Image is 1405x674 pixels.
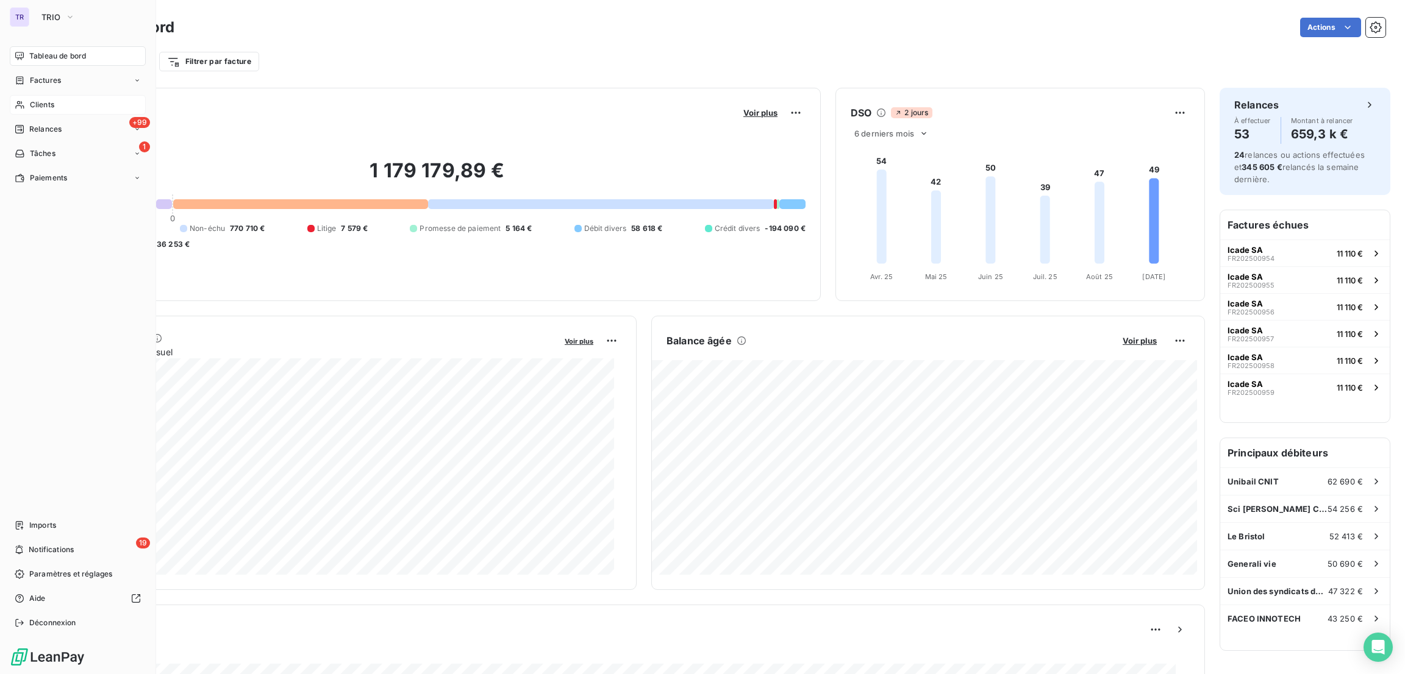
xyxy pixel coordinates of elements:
[30,75,61,86] span: Factures
[1086,272,1113,281] tspan: Août 25
[1228,477,1279,486] span: Unibail CNIT
[715,223,760,234] span: Crédit divers
[30,172,67,183] span: Paiements
[1291,117,1353,124] span: Montant à relancer
[30,148,55,159] span: Tâches
[29,569,112,580] span: Paramètres et réglages
[317,223,337,234] span: Litige
[29,51,86,62] span: Tableau de bord
[584,223,627,234] span: Débit divers
[420,223,501,234] span: Promesse de paiement
[1228,531,1265,541] span: Le Bristol
[341,223,368,234] span: 7 579 €
[506,223,532,234] span: 5 164 €
[870,272,893,281] tspan: Avr. 25
[1228,335,1274,342] span: FR202500957
[1329,531,1363,541] span: 52 413 €
[1228,282,1275,289] span: FR202500955
[1328,477,1363,486] span: 62 690 €
[1242,162,1282,172] span: 345 605 €
[159,52,259,71] button: Filtrer par facture
[1228,245,1263,255] span: Icade SA
[1364,633,1393,662] div: Open Intercom Messenger
[1220,293,1390,320] button: Icade SAFR20250095611 110 €
[1228,255,1275,262] span: FR202500954
[129,117,150,128] span: +99
[1234,150,1365,184] span: relances ou actions effectuées et relancés la semaine dernière.
[1220,210,1390,239] h6: Factures échues
[1337,275,1363,285] span: 11 110 €
[1337,383,1363,392] span: 11 110 €
[743,108,778,118] span: Voir plus
[1142,272,1165,281] tspan: [DATE]
[1234,124,1271,144] h4: 53
[1033,272,1057,281] tspan: Juil. 25
[139,141,150,152] span: 1
[10,589,146,608] a: Aide
[1337,329,1363,339] span: 11 110 €
[765,223,806,234] span: -194 090 €
[667,333,732,348] h6: Balance âgée
[153,239,190,250] span: -36 253 €
[41,12,60,22] span: TRIO
[10,647,85,667] img: Logo LeanPay
[1228,504,1328,514] span: Sci [PERSON_NAME] Co Constructa AM
[1220,266,1390,293] button: Icade SAFR20250095511 110 €
[851,105,871,120] h6: DSO
[30,99,54,110] span: Clients
[1220,374,1390,400] button: Icade SAFR20250095911 110 €
[1291,124,1353,144] h4: 659,3 k €
[1337,302,1363,312] span: 11 110 €
[1328,586,1363,596] span: 47 322 €
[1328,504,1363,514] span: 54 256 €
[10,7,29,27] div: TR
[29,593,46,604] span: Aide
[978,272,1003,281] tspan: Juin 25
[190,223,225,234] span: Non-échu
[1228,325,1263,335] span: Icade SA
[1228,614,1301,623] span: FACEO INNOTECH
[891,107,932,118] span: 2 jours
[1119,335,1160,346] button: Voir plus
[854,129,914,138] span: 6 derniers mois
[1123,336,1157,346] span: Voir plus
[1228,308,1275,316] span: FR202500956
[1234,98,1279,112] h6: Relances
[561,335,597,346] button: Voir plus
[29,124,62,135] span: Relances
[1228,559,1276,569] span: Generali vie
[925,272,948,281] tspan: Mai 25
[170,213,175,223] span: 0
[1228,362,1275,369] span: FR202500958
[1234,117,1271,124] span: À effectuer
[1228,352,1263,362] span: Icade SA
[1220,438,1390,467] h6: Principaux débiteurs
[1220,239,1390,266] button: Icade SAFR20250095411 110 €
[69,158,806,195] h2: 1 179 179,89 €
[1228,586,1328,596] span: Union des syndicats du centre commercial régional ULIS 2
[1328,559,1363,569] span: 50 690 €
[136,537,150,548] span: 19
[1300,18,1361,37] button: Actions
[1328,614,1363,623] span: 43 250 €
[1234,150,1245,160] span: 24
[230,223,265,234] span: 770 710 €
[1220,320,1390,347] button: Icade SAFR20250095711 110 €
[740,107,781,118] button: Voir plus
[1228,389,1275,396] span: FR202500959
[1337,249,1363,258] span: 11 110 €
[29,520,56,531] span: Imports
[565,337,593,346] span: Voir plus
[29,544,74,555] span: Notifications
[1228,299,1263,308] span: Icade SA
[631,223,662,234] span: 58 618 €
[1337,356,1363,366] span: 11 110 €
[1228,272,1263,282] span: Icade SA
[1228,379,1263,389] span: Icade SA
[29,617,76,628] span: Déconnexion
[69,346,556,358] span: Chiffre d'affaires mensuel
[1220,347,1390,374] button: Icade SAFR20250095811 110 €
